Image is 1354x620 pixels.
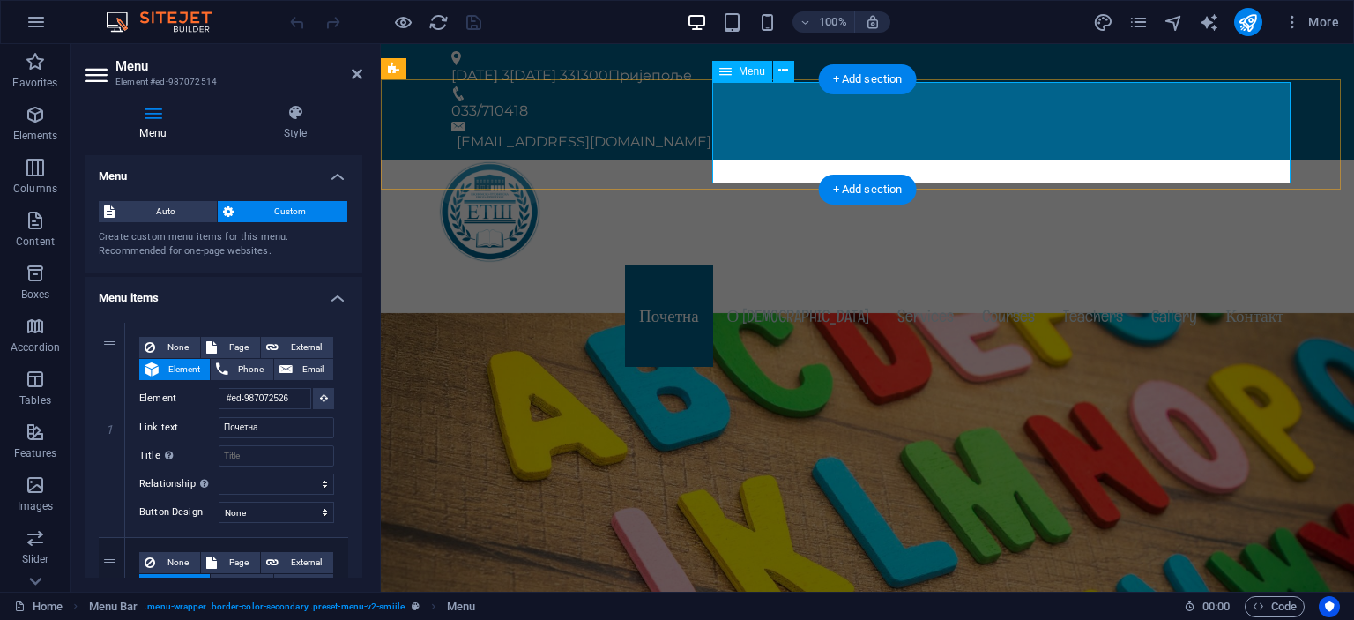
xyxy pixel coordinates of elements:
[164,574,205,595] span: Element
[19,393,51,407] p: Tables
[1093,11,1114,33] button: design
[239,201,343,222] span: Custom
[21,288,50,302] p: Boxes
[16,235,55,249] p: Content
[1215,600,1217,613] span: :
[164,359,205,380] span: Element
[412,601,420,611] i: This element is a customizable preset
[1253,596,1297,617] span: Code
[139,502,219,523] label: Button Design
[115,58,362,74] h2: Menu
[222,337,255,358] span: Page
[1164,12,1184,33] i: Navigator
[234,574,268,595] span: Phone
[13,129,58,143] p: Elements
[139,552,200,573] button: None
[819,11,847,33] h6: 100%
[447,596,475,617] span: Click to select. Double-click to edit
[101,11,234,33] img: Editor Logo
[18,499,54,513] p: Images
[274,574,333,595] button: Email
[222,552,255,573] span: Page
[1276,8,1346,36] button: More
[99,201,217,222] button: Auto
[201,552,260,573] button: Page
[284,337,328,358] span: External
[218,201,348,222] button: Custom
[1128,12,1149,33] i: Pages (Ctrl+Alt+S)
[819,64,917,94] div: + Add section
[97,422,123,437] em: 1
[261,337,333,358] button: External
[139,574,210,595] button: Element
[392,11,413,33] button: Click here to leave preview mode and continue editing
[1093,12,1113,33] i: Design (Ctrl+Alt+Y)
[428,11,449,33] button: reload
[428,12,449,33] i: Reload page
[85,104,228,141] h4: Menu
[219,417,334,438] input: Link text...
[115,74,327,90] h3: Element #ed-987072514
[139,445,219,467] label: Title
[1202,596,1230,617] span: 00 00
[160,552,195,573] span: None
[219,445,334,467] input: Title
[1319,596,1340,617] button: Usercentrics
[1128,11,1149,33] button: pages
[1199,12,1219,33] i: AI Writer
[1238,12,1258,33] i: Publish
[11,340,60,355] p: Accordion
[139,359,210,380] button: Element
[201,337,260,358] button: Page
[1184,596,1231,617] h6: Session time
[139,417,219,438] label: Link text
[739,66,765,77] span: Menu
[13,182,57,196] p: Columns
[89,596,138,617] span: Click to select. Double-click to edit
[14,596,63,617] a: Click to cancel selection. Double-click to open Pages
[1234,8,1262,36] button: publish
[85,277,362,309] h4: Menu items
[261,552,333,573] button: External
[211,359,273,380] button: Phone
[85,155,362,187] h4: Menu
[145,596,405,617] span: . menu-wrapper .border-color-secondary .preset-menu-v2-smiile
[22,552,49,566] p: Slider
[89,596,476,617] nav: breadcrumb
[298,359,328,380] span: Email
[139,474,219,495] label: Relationship
[819,175,917,205] div: + Add section
[298,574,328,595] span: Email
[211,574,273,595] button: Phone
[139,337,200,358] button: None
[1164,11,1185,33] button: navigator
[274,359,333,380] button: Email
[284,552,328,573] span: External
[120,201,212,222] span: Auto
[14,446,56,460] p: Features
[1283,13,1339,31] span: More
[160,337,195,358] span: None
[792,11,855,33] button: 100%
[139,388,219,409] label: Element
[99,230,348,259] div: Create custom menu items for this menu. Recommended for one-page websites.
[1245,596,1305,617] button: Code
[228,104,362,141] h4: Style
[865,14,881,30] i: On resize automatically adjust zoom level to fit chosen device.
[1199,11,1220,33] button: text_generator
[234,359,268,380] span: Phone
[219,388,311,409] input: No element chosen
[12,76,57,90] p: Favorites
